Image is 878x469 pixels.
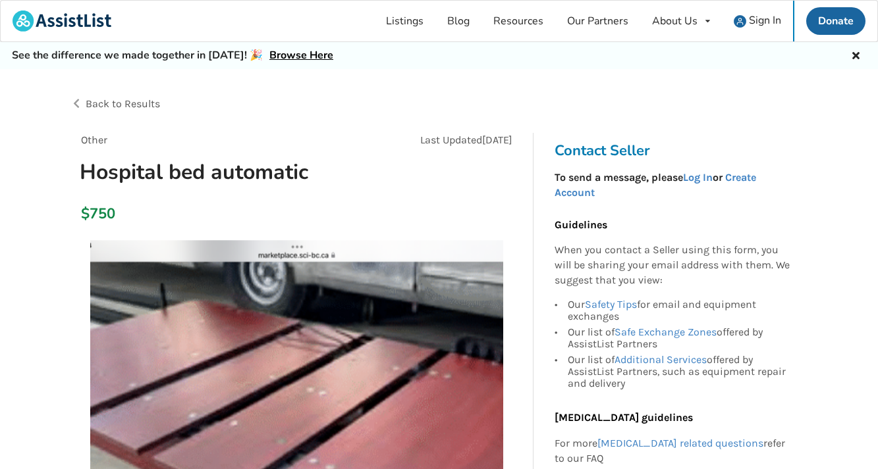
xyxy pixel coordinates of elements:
[12,49,333,62] h5: See the difference we made together in [DATE]! 🎉
[615,353,707,366] a: Additional Services
[81,134,107,146] span: Other
[86,97,160,110] span: Back to Results
[482,134,512,146] span: [DATE]
[374,1,435,41] a: Listings
[481,1,555,41] a: Resources
[81,205,88,223] div: $750
[749,13,781,28] span: Sign In
[555,141,797,160] h3: Contact Seller
[652,16,698,26] div: About Us
[13,11,111,32] img: assistlist-logo
[269,48,333,62] a: Browse Here
[568,299,790,324] div: Our for email and equipment exchanges
[555,1,640,41] a: Our Partners
[555,243,790,288] p: When you contact a Seller using this form, you will be sharing your email address with them. We s...
[568,324,790,352] div: Our list of offered by AssistList Partners
[555,171,756,199] a: Create Account
[734,15,746,28] img: user icon
[555,411,693,424] b: [MEDICAL_DATA] guidelines
[555,218,607,231] b: Guidelines
[435,1,481,41] a: Blog
[683,171,713,184] a: Log In
[555,171,756,199] strong: To send a message, please or
[615,326,717,338] a: Safe Exchange Zones
[69,159,381,185] h1: Hospital bed automatic
[568,352,790,389] div: Our list of offered by AssistList Partners, such as equipment repair and delivery
[420,134,482,146] span: Last Updated
[722,1,793,41] a: user icon Sign In
[555,436,790,466] p: For more refer to our FAQ
[806,7,865,35] a: Donate
[585,298,637,310] a: Safety Tips
[597,437,763,449] a: [MEDICAL_DATA] related questions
